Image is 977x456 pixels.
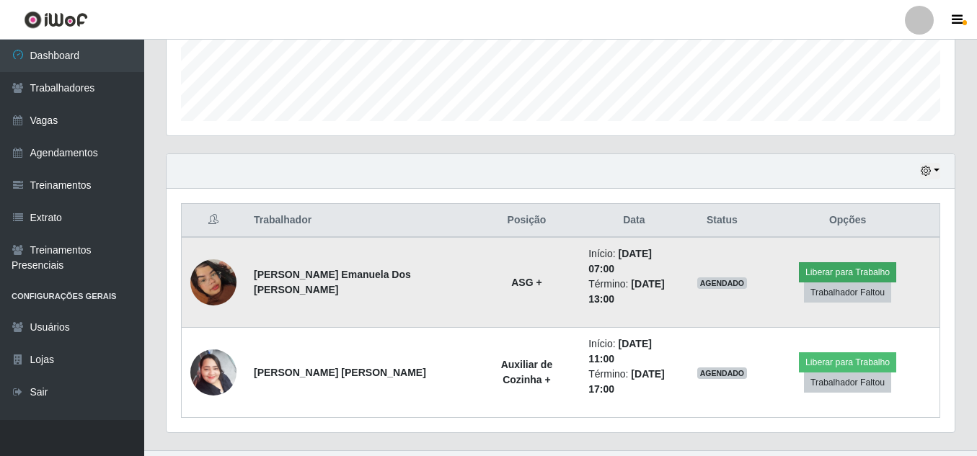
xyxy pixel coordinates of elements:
th: Trabalhador [245,204,474,238]
time: [DATE] 07:00 [588,248,652,274]
li: Término: [588,277,679,307]
img: CoreUI Logo [24,11,88,29]
button: Liberar para Trabalho [799,262,896,282]
li: Início: [588,246,679,277]
button: Trabalhador Faltou [804,282,891,303]
li: Início: [588,336,679,367]
strong: ASG + [511,277,541,288]
th: Opções [756,204,940,238]
span: AGENDADO [697,277,748,289]
th: Status [689,204,756,238]
strong: [PERSON_NAME] [PERSON_NAME] [254,367,426,378]
img: 1736825019382.jpeg [190,341,236,403]
button: Trabalhador Faltou [804,372,891,393]
strong: [PERSON_NAME] Emanuela Dos [PERSON_NAME] [254,269,411,295]
th: Data [580,204,688,238]
img: 1756135757654.jpeg [190,241,236,323]
li: Término: [588,367,679,397]
time: [DATE] 11:00 [588,338,652,365]
strong: Auxiliar de Cozinha + [501,359,553,385]
th: Posição [474,204,580,238]
button: Liberar para Trabalho [799,352,896,372]
span: AGENDADO [697,367,748,379]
